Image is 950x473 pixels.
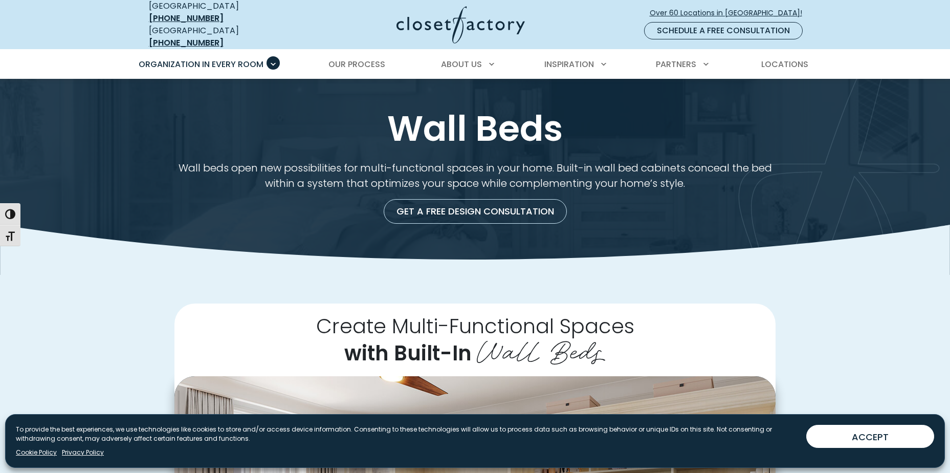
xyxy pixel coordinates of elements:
[344,339,472,368] span: with Built-In
[656,58,696,70] span: Partners
[650,8,810,18] span: Over 60 Locations in [GEOGRAPHIC_DATA]!
[649,4,811,22] a: Over 60 Locations in [GEOGRAPHIC_DATA]!
[149,37,224,49] a: [PHONE_NUMBER]
[16,448,57,457] a: Cookie Policy
[139,58,263,70] span: Organization in Every Room
[131,50,819,79] nav: Primary Menu
[147,109,804,148] h1: Wall Beds
[16,425,798,443] p: To provide the best experiences, we use technologies like cookies to store and/or access device i...
[149,12,224,24] a: [PHONE_NUMBER]
[761,58,808,70] span: Locations
[644,22,803,39] a: Schedule a Free Consultation
[544,58,594,70] span: Inspiration
[477,328,606,369] span: Wall Beds
[806,425,934,448] button: ACCEPT
[396,6,525,44] img: Closet Factory Logo
[316,312,634,340] span: Create Multi-Functional Spaces
[328,58,385,70] span: Our Process
[62,448,104,457] a: Privacy Policy
[149,25,297,49] div: [GEOGRAPHIC_DATA]
[384,199,567,224] a: Get a Free Design Consultation
[441,58,482,70] span: About Us
[174,160,776,191] p: Wall beds open new possibilities for multi-functional spaces in your home. Built-in wall bed cabi...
